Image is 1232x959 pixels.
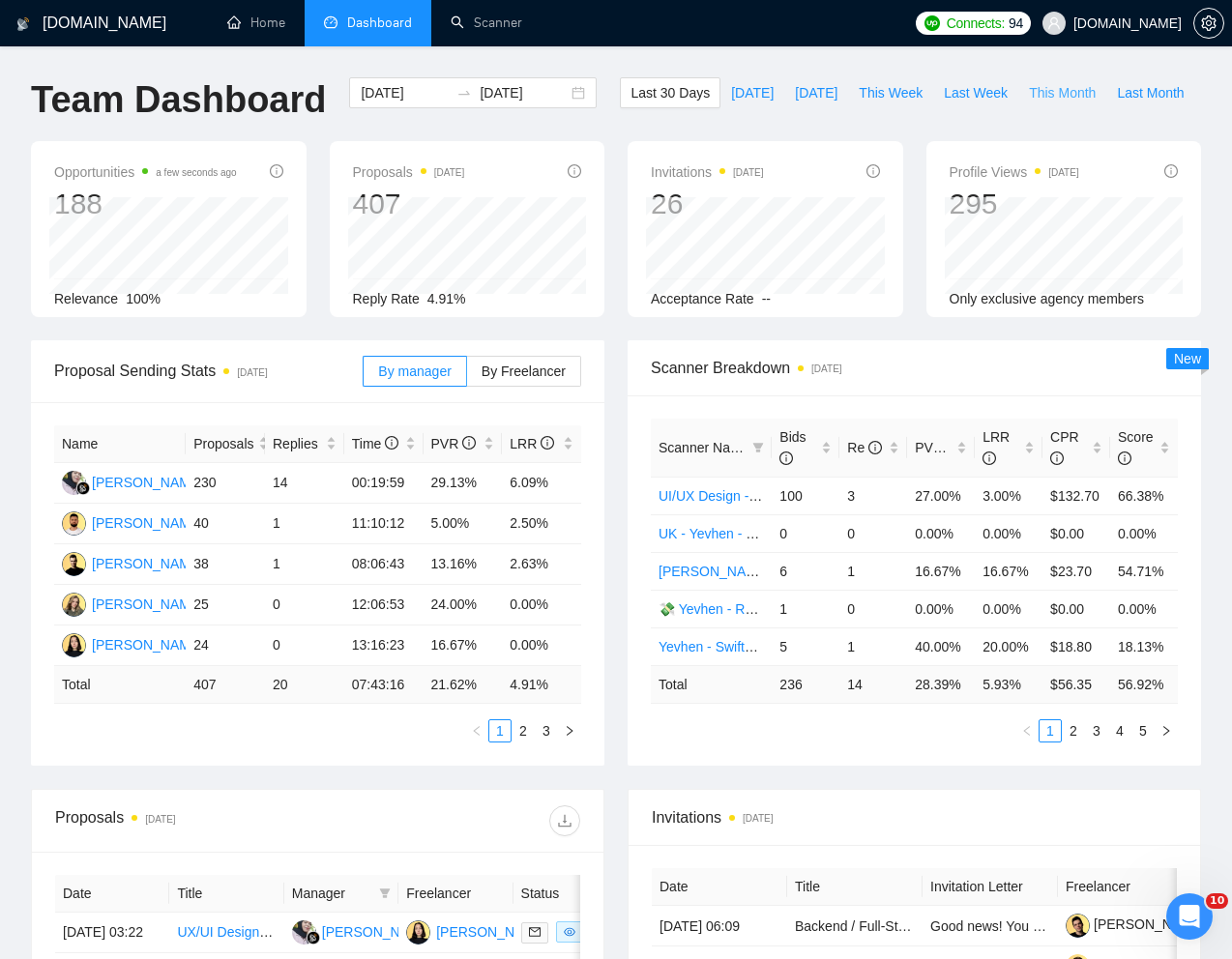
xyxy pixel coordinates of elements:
th: Date [652,868,787,906]
td: 13.16% [424,544,503,585]
a: Backend / Full-Stack Developer (Node.js, Databases, Servers) [795,918,1170,934]
td: 5.00% [424,504,503,544]
span: By manager [378,363,451,379]
td: 0 [265,625,344,666]
span: This Month [1029,82,1096,103]
td: 0.00% [1110,514,1178,552]
span: This Week [859,82,923,103]
span: Invitations [652,805,1177,829]
span: 4.91% [427,291,466,306]
button: Last 30 Days [620,77,720,108]
td: $132.70 [1042,477,1110,514]
span: left [1021,725,1033,737]
td: 100 [772,477,839,514]
td: Backend / Full-Stack Developer (Node.js, Databases, Servers) [787,906,923,946]
td: 29.13% [424,463,503,504]
a: 5 [1132,720,1154,741]
span: info-circle [1050,451,1064,465]
span: Profile Views [950,160,1079,184]
button: download [549,805,580,836]
span: eye [564,926,575,938]
span: Relevance [54,291,118,306]
span: Last Month [1117,82,1184,103]
td: 56.92 % [1110,665,1178,703]
td: 08:06:43 [344,544,424,585]
div: [PERSON_NAME] [92,594,203,615]
span: Scanner Breakdown [651,356,1178,380]
td: 24 [186,625,265,666]
span: filter [379,887,391,899]
a: 1 [489,720,511,741]
span: LRR [510,436,554,451]
span: Acceptance Rate [651,291,754,306]
div: [PERSON_NAME] [322,921,433,943]
td: 24.00% [424,585,503,625]
div: 295 [950,186,1079,222]
span: [DATE] [795,82,837,103]
td: 0.00% [975,514,1042,552]
span: left [471,725,483,737]
a: UK - Yevhen - React General - СL [659,526,863,541]
img: gigradar-bm.png [307,931,320,944]
td: 1 [265,504,344,544]
span: LRR [983,429,1010,466]
li: 4 [1108,719,1131,742]
li: 1 [1039,719,1062,742]
span: Bids [779,429,806,466]
a: NB[PERSON_NAME] [406,923,547,939]
a: [PERSON_NAME] [1066,916,1205,932]
li: Previous Page [1015,719,1039,742]
div: 26 [651,186,764,222]
img: FF [62,471,86,495]
td: 27.00% [907,477,975,514]
span: filter [375,879,395,908]
td: 0.00% [975,590,1042,627]
span: info-circle [462,436,476,450]
td: 12:06:53 [344,585,424,625]
button: [DATE] [720,77,784,108]
td: 66.38% [1110,477,1178,514]
th: Replies [265,425,344,463]
span: Proposals [193,433,253,454]
td: 0.00% [502,585,581,625]
td: 230 [186,463,265,504]
li: 1 [488,719,512,742]
a: UI/UX Design - [PERSON_NAME] [659,488,864,504]
td: Total [54,666,186,704]
a: 1 [1040,720,1061,741]
a: FF[PERSON_NAME] [292,923,433,939]
span: right [564,725,575,737]
time: a few seconds ago [156,167,236,178]
button: [DATE] [784,77,848,108]
span: [DATE] [731,82,774,103]
td: $ 56.35 [1042,665,1110,703]
time: [DATE] [733,167,763,178]
td: 3.00% [975,477,1042,514]
span: Time [352,436,398,451]
a: [PERSON_NAME] - Backend [659,564,835,579]
button: left [465,719,488,742]
span: filter [748,433,768,462]
td: 407 [186,666,265,704]
span: Scanner Name [659,440,748,455]
div: [PERSON_NAME] [92,472,203,493]
td: $18.80 [1042,627,1110,665]
a: searchScanner [451,15,522,31]
th: Freelancer [398,875,513,913]
td: 00:19:59 [344,463,424,504]
span: Proposals [353,160,465,184]
td: 21.62 % [424,666,503,704]
li: 5 [1131,719,1155,742]
span: user [1047,16,1061,30]
img: YS [62,552,86,576]
time: [DATE] [1048,167,1078,178]
span: info-circle [541,436,554,450]
td: 16.67% [907,552,975,590]
time: [DATE] [434,167,464,178]
span: right [1160,725,1172,737]
td: 3 [839,477,907,514]
td: 1 [839,627,907,665]
th: Title [169,875,283,913]
td: $23.70 [1042,552,1110,590]
td: 07:43:16 [344,666,424,704]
